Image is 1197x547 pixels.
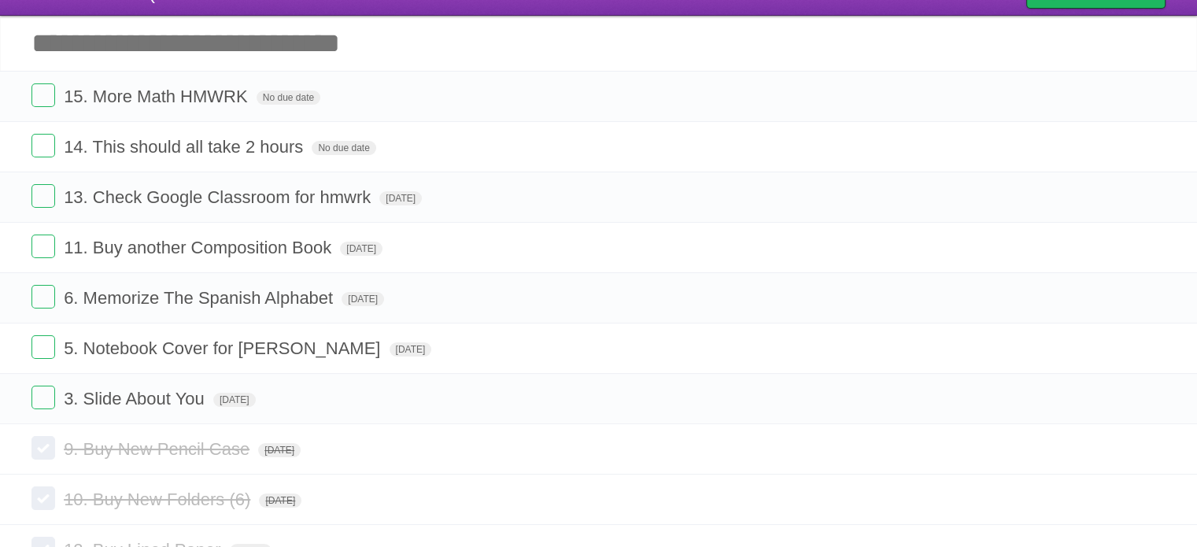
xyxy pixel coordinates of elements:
span: 13. Check Google Classroom for hmwrk [64,187,375,207]
label: Done [31,436,55,460]
span: 14. This should all take 2 hours [64,137,307,157]
label: Done [31,134,55,157]
span: 15. More Math HMWRK [64,87,252,106]
label: Done [31,184,55,208]
span: [DATE] [259,493,301,508]
label: Done [31,83,55,107]
span: [DATE] [258,443,301,457]
label: Done [31,386,55,409]
span: 6. Memorize The Spanish Alphabet [64,288,337,308]
label: Done [31,285,55,309]
span: [DATE] [340,242,382,256]
span: [DATE] [379,191,422,205]
span: No due date [257,91,320,105]
span: 3. Slide About You [64,389,209,408]
span: [DATE] [390,342,432,357]
span: [DATE] [213,393,256,407]
span: 9. Buy New Pencil Case [64,439,253,459]
label: Done [31,335,55,359]
span: 10. Buy New Folders (6) [64,490,254,509]
span: No due date [312,141,375,155]
label: Done [31,486,55,510]
span: 5. Notebook Cover for [PERSON_NAME] [64,338,384,358]
span: 11. Buy another Composition Book [64,238,335,257]
label: Done [31,235,55,258]
span: [DATE] [342,292,384,306]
